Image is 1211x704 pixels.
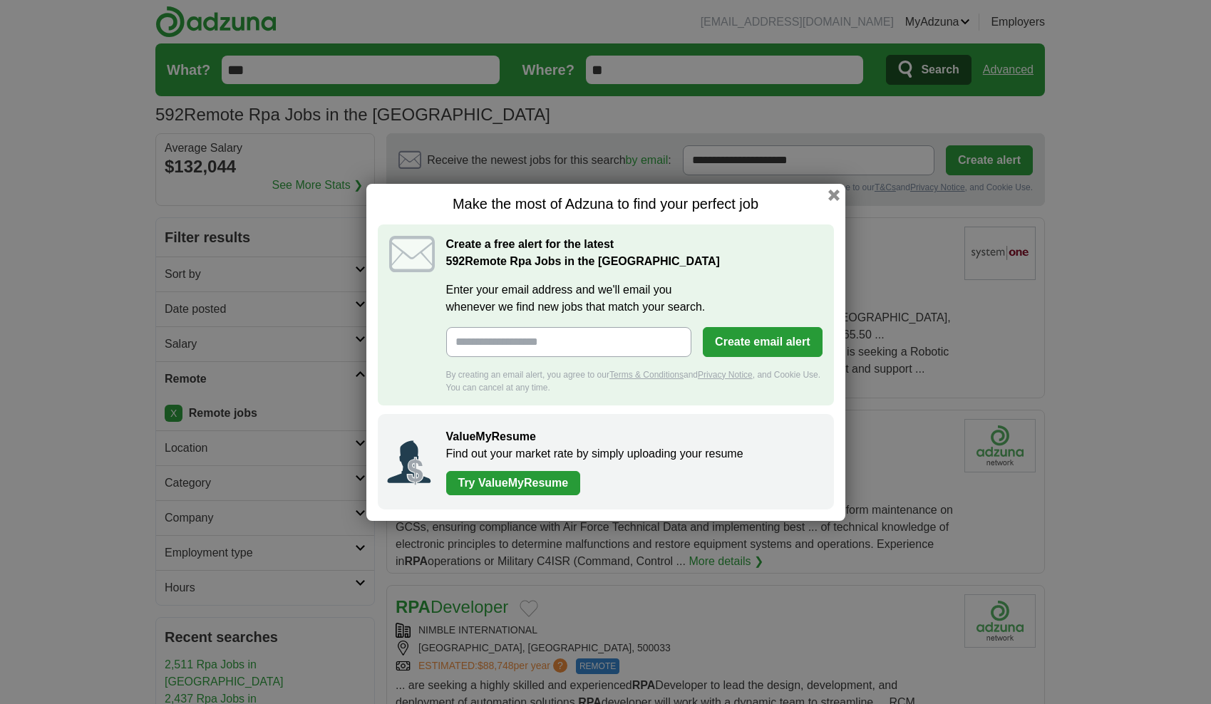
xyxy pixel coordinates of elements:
[446,471,581,495] a: Try ValueMyResume
[389,236,435,272] img: icon_email.svg
[446,255,720,267] strong: Remote Rpa Jobs in the [GEOGRAPHIC_DATA]
[446,281,823,316] label: Enter your email address and we'll email you whenever we find new jobs that match your search.
[703,327,822,357] button: Create email alert
[609,370,684,380] a: Terms & Conditions
[446,428,820,445] h2: ValueMyResume
[446,368,823,394] div: By creating an email alert, you agree to our and , and Cookie Use. You can cancel at any time.
[446,253,465,270] span: 592
[446,236,823,270] h2: Create a free alert for the latest
[378,195,834,213] h1: Make the most of Adzuna to find your perfect job
[698,370,753,380] a: Privacy Notice
[446,445,820,462] p: Find out your market rate by simply uploading your resume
